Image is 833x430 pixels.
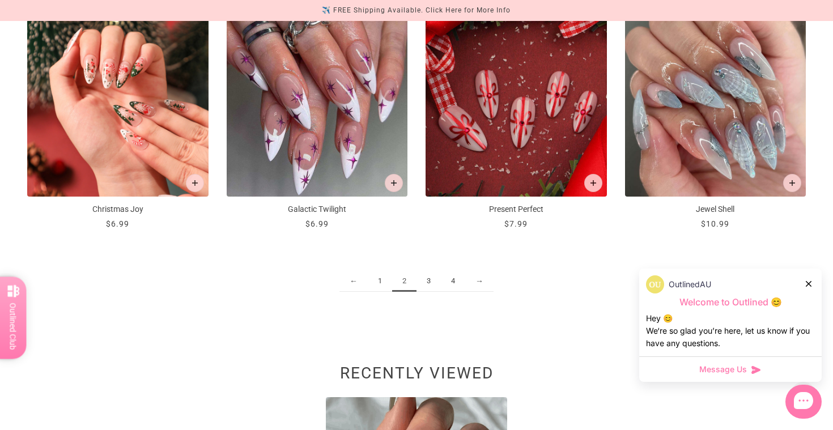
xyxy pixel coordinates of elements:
a: ← [339,271,368,292]
a: Christmas Joy [27,15,209,230]
span: $6.99 [305,219,329,228]
a: → [465,271,494,292]
p: Galactic Twilight [227,203,408,215]
span: Message Us [699,364,747,375]
a: 1 [368,271,392,292]
button: Add to cart [385,174,403,192]
div: ✈️ FREE Shipping Available. Click Here for More Info [322,5,511,16]
a: Galactic Twilight [227,15,408,230]
img: data:image/png;base64,iVBORw0KGgoAAAANSUhEUgAAACQAAAAkCAYAAADhAJiYAAAAAXNSR0IArs4c6QAAAERlWElmTU0... [646,275,664,293]
p: OutlinedAU [669,278,711,291]
button: Add to cart [783,174,801,192]
p: Present Perfect [426,203,607,215]
button: Add to cart [584,174,602,192]
p: Jewel Shell [625,203,806,215]
span: $7.99 [504,219,528,228]
span: $6.99 [106,219,129,228]
img: present-perfect-press-on-manicure-2_700x.jpg [426,15,607,197]
p: Christmas Joy [27,203,209,215]
img: Galactic Twilight - Press On Nails [227,15,408,197]
a: 4 [441,271,465,292]
p: Welcome to Outlined 😊 [646,296,815,308]
a: 3 [416,271,441,292]
h2: Recently viewed [27,370,806,382]
img: christmas-joy-press-on-manicure-2_700x.jpg [27,15,209,197]
img: jewel-shell-press-on-manicure-2_700x.jpg [625,15,806,197]
span: $10.99 [701,219,729,228]
div: Hey 😊 We‘re so glad you’re here, let us know if you have any questions. [646,312,815,350]
a: Present Perfect [426,15,607,230]
button: Add to cart [186,174,204,192]
a: Jewel Shell [625,15,806,230]
span: 2 [392,271,416,292]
